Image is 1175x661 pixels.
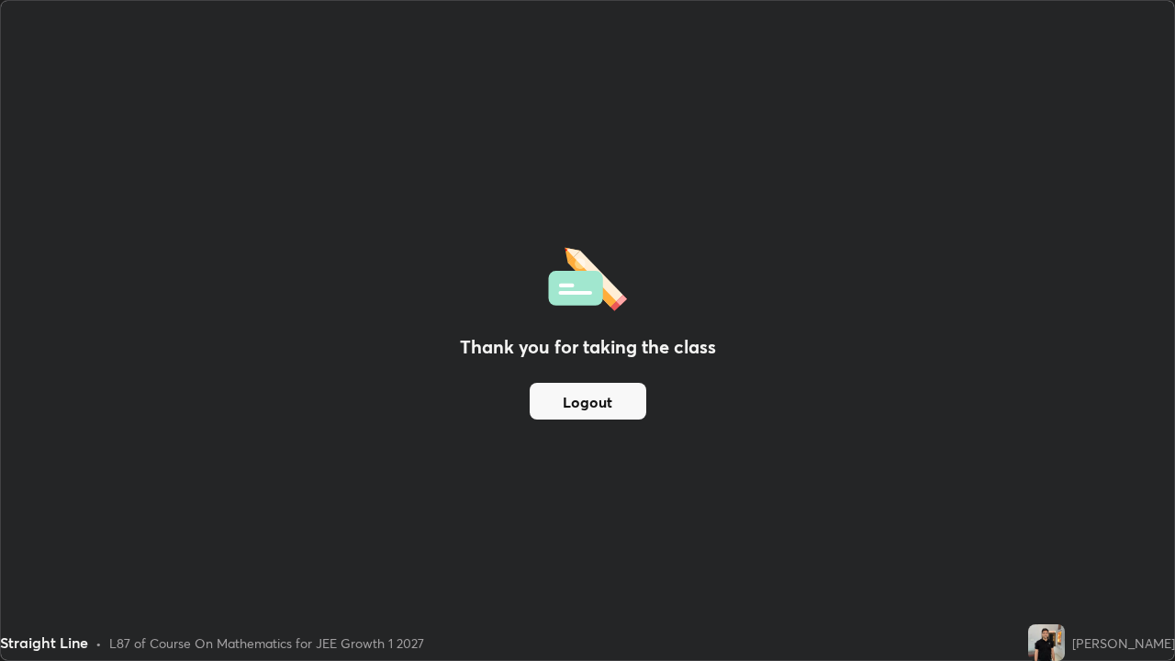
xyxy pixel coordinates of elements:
[95,633,102,653] div: •
[460,333,716,361] h2: Thank you for taking the class
[1028,624,1065,661] img: 098a6166d9bb4ad3a3ccfdcc9c8a09dd.jpg
[109,633,424,653] div: L87 of Course On Mathematics for JEE Growth 1 2027
[1072,633,1175,653] div: [PERSON_NAME]
[548,241,627,311] img: offlineFeedback.1438e8b3.svg
[530,383,646,420] button: Logout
